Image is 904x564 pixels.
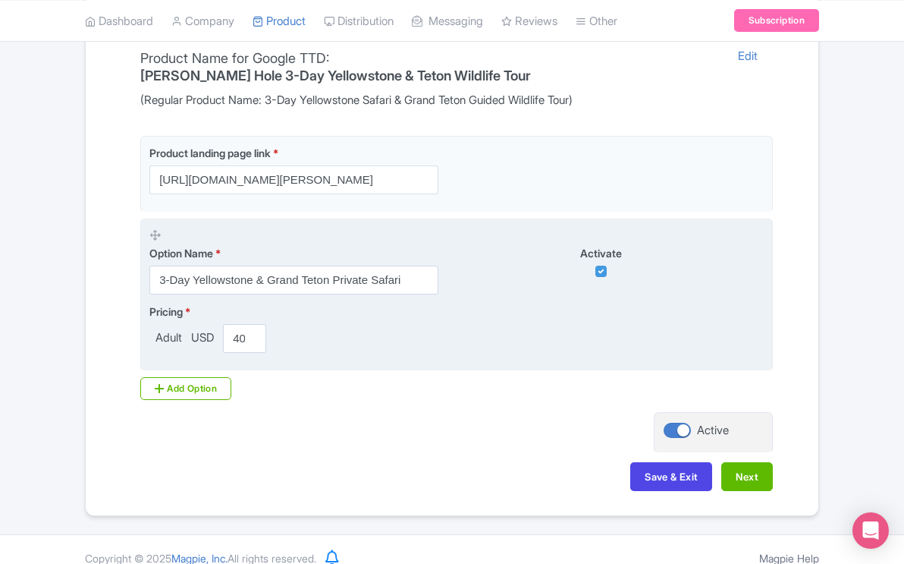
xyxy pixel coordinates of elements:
[149,165,438,194] input: Product landing page link
[140,50,329,66] span: Product Name for Google TTD:
[734,9,819,32] a: Subscription
[852,512,889,549] div: Open Intercom Messenger
[140,92,714,109] span: (Regular Product Name: ​3-Day Yellowstone Safari & Grand Teton Guided Wildlife Tour)
[140,377,231,400] div: Add Option
[149,305,183,318] span: Pricing
[721,462,773,491] button: Next
[149,247,213,260] span: Option Name
[140,68,531,83] h4: [PERSON_NAME] Hole 3-Day Yellowstone & Teton Wildlife Tour
[149,329,188,347] span: Adult
[697,422,729,440] div: Active
[188,329,217,347] span: USD
[723,48,773,109] a: Edit
[630,462,712,491] button: Save & Exit
[580,247,622,260] span: Activate
[149,266,438,295] input: Option Name
[223,324,266,353] input: 0.0
[149,147,271,159] span: Product landing page link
